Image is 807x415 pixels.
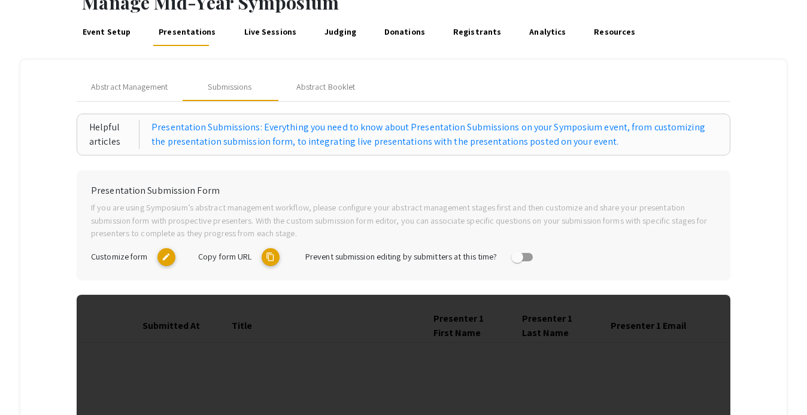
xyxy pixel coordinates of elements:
[89,120,139,149] div: Helpful articles
[91,251,147,262] span: Customize form
[296,81,356,93] div: Abstract Booklet
[198,251,251,262] span: Copy form URL
[592,17,638,46] a: Resources
[151,120,718,149] a: Presentation Submissions: Everything you need to know about Presentation Submissions on your Symp...
[91,201,716,240] p: If you are using Symposium’s abstract management workflow, please configure your abstract managem...
[81,17,133,46] a: Event Setup
[91,81,168,93] span: Abstract Management
[151,251,175,262] a: customize submission form
[527,17,568,46] a: Analytics
[262,248,280,266] mat-icon: copy URL
[305,251,497,262] span: Prevent submission editing by submitters at this time?
[383,17,427,46] a: Donations
[323,17,358,46] a: Judging
[451,17,503,46] a: Registrants
[208,81,251,93] div: Submissions
[242,17,298,46] a: Live Sessions
[157,248,175,266] mat-icon: customize submission form
[157,17,218,46] a: Presentations
[91,185,716,196] h6: Presentation Submission Form
[9,361,51,406] iframe: Chat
